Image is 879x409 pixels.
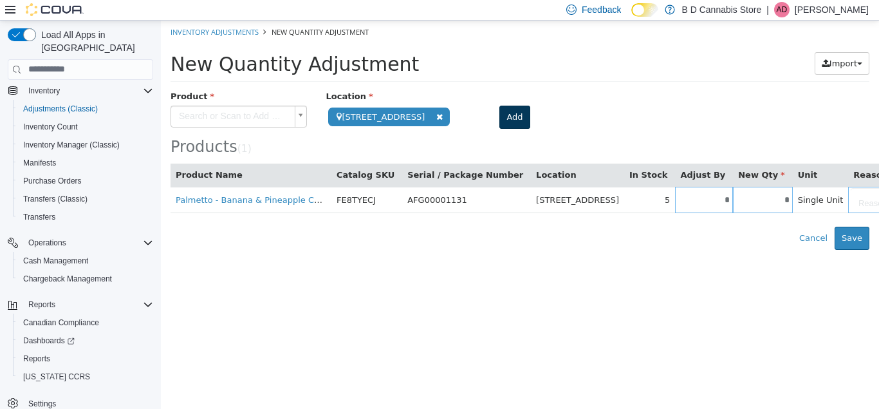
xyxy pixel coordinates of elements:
button: Cancel [631,206,674,229]
button: Inventory Manager (Classic) [13,136,158,154]
button: Reports [13,350,158,368]
span: Location [165,71,212,81]
div: Aman Dhillon [774,2,790,17]
a: Inventory Manager (Classic) [18,137,125,153]
span: Chargeback Management [23,274,112,284]
a: Dashboards [13,332,158,350]
button: Serial / Package Number [246,148,365,161]
span: [STREET_ADDRESS] [167,87,289,106]
a: Inventory Adjustments [10,6,98,16]
span: [STREET_ADDRESS] [375,175,458,184]
a: Palmetto - Banana & Pineapple Coco 3-In-1 Disposable Pen - 1G [15,175,282,184]
span: Dashboards [18,333,153,348]
a: Purchase Orders [18,173,87,189]
a: Manifests [18,155,61,171]
span: Reason Code... [690,167,759,193]
span: New Qty [577,149,624,159]
span: Reports [28,300,55,310]
button: Inventory [3,82,158,100]
button: Transfers (Classic) [13,190,158,208]
span: Inventory [23,83,153,99]
span: Product [10,71,53,81]
td: 5 [463,166,514,193]
button: Adjustments (Classic) [13,100,158,118]
button: Inventory Count [13,118,158,136]
img: Cova [26,3,84,16]
span: Operations [23,235,153,251]
a: Reason Code... [690,167,775,192]
button: Manifests [13,154,158,172]
span: Transfers (Classic) [18,191,153,207]
span: Import [669,38,696,48]
button: Product Name [15,148,84,161]
button: Chargeback Management [13,270,158,288]
button: Add [338,85,369,108]
span: Search or Scan to Add Product [10,86,129,106]
button: Save [674,206,708,229]
button: Unit [637,148,659,161]
small: ( ) [77,122,91,134]
a: Dashboards [18,333,80,348]
span: Adjustments (Classic) [23,104,98,114]
td: FE8TYECJ [171,166,241,193]
span: Operations [28,238,66,248]
span: Manifests [23,158,56,168]
span: 1 [80,122,87,134]
button: Adjust By [519,148,567,161]
span: Cash Management [18,253,153,269]
span: [US_STATE] CCRS [23,372,90,382]
button: Location [375,148,418,161]
span: Reports [23,354,50,364]
button: Catalog SKU [176,148,236,161]
button: Import [654,32,708,55]
button: Transfers [13,208,158,226]
button: [US_STATE] CCRS [13,368,158,386]
p: [PERSON_NAME] [795,2,869,17]
span: Chargeback Management [18,271,153,287]
a: Adjustments (Classic) [18,101,103,117]
a: Canadian Compliance [18,315,104,330]
span: Transfers [23,212,55,222]
span: Cash Management [23,256,88,266]
span: Washington CCRS [18,369,153,385]
p: | [766,2,769,17]
a: Inventory Count [18,119,83,135]
span: Purchase Orders [23,176,82,186]
p: B D Cannabis Store [681,2,761,17]
a: Chargeback Management [18,271,117,287]
span: New Quantity Adjustment [111,6,208,16]
span: Single Unit [637,175,683,184]
span: Inventory [28,86,60,96]
a: [US_STATE] CCRS [18,369,95,385]
a: Transfers (Classic) [18,191,93,207]
button: Operations [3,234,158,252]
span: Inventory Manager (Classic) [18,137,153,153]
button: In Stock [468,148,509,161]
span: Manifests [18,155,153,171]
a: Reports [18,351,55,366]
span: Settings [28,399,56,409]
span: Adjustments (Classic) [18,101,153,117]
span: Products [10,117,77,135]
span: Transfers (Classic) [23,194,88,204]
span: Dashboards [23,336,75,346]
span: Reports [18,351,153,366]
input: Dark Mode [631,3,658,17]
span: Reports [23,297,153,312]
span: Purchase Orders [18,173,153,189]
span: Load All Apps in [GEOGRAPHIC_DATA] [36,28,153,54]
button: Cash Management [13,252,158,270]
a: Transfers [18,209,60,225]
button: Inventory [23,83,65,99]
span: AD [777,2,788,17]
button: Reports [3,296,158,314]
span: Reason Code [692,149,760,159]
a: Search or Scan to Add Product [10,85,146,107]
span: Canadian Compliance [23,318,99,328]
a: Cash Management [18,253,93,269]
button: Operations [23,235,71,251]
span: Canadian Compliance [18,315,153,330]
span: New Quantity Adjustment [10,32,258,55]
button: Purchase Orders [13,172,158,190]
